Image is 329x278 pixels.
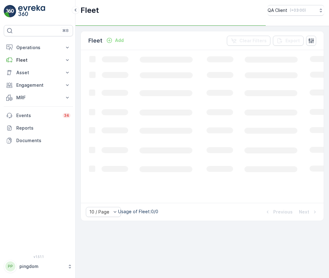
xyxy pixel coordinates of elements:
[285,38,300,44] p: Export
[268,5,324,16] button: QA Client(+03:00)
[4,260,73,273] button: PPpingdom
[88,36,102,45] p: Fleet
[273,36,304,46] button: Export
[5,261,15,271] div: PP
[4,54,73,66] button: Fleet
[104,37,126,44] button: Add
[16,44,60,51] p: Operations
[4,5,16,18] img: logo
[4,79,73,91] button: Engagement
[18,5,45,18] img: logo_light-DOdMpM7g.png
[118,209,158,215] p: Usage of Fleet : 0/0
[4,109,73,122] a: Events34
[16,112,59,119] p: Events
[16,57,60,63] p: Fleet
[16,125,70,131] p: Reports
[4,255,73,259] span: v 1.51.1
[62,28,69,33] p: ⌘B
[298,208,319,216] button: Next
[290,8,306,13] p: ( +03:00 )
[16,69,60,76] p: Asset
[4,122,73,134] a: Reports
[19,263,64,270] p: pingdom
[115,37,124,44] p: Add
[16,95,60,101] p: MRF
[4,134,73,147] a: Documents
[273,209,293,215] p: Previous
[16,82,60,88] p: Engagement
[299,209,309,215] p: Next
[64,113,69,118] p: 34
[239,38,267,44] p: Clear Filters
[4,91,73,104] button: MRF
[4,41,73,54] button: Operations
[16,137,70,144] p: Documents
[4,66,73,79] button: Asset
[268,7,287,13] p: QA Client
[81,5,99,15] p: Fleet
[227,36,270,46] button: Clear Filters
[264,208,293,216] button: Previous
